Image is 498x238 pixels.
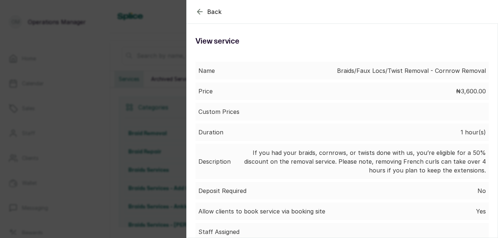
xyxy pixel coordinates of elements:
p: Price [198,87,213,96]
button: Back [195,7,222,16]
p: Staff Assigned [198,227,239,236]
p: 1 hour(s) [461,128,486,137]
h1: View service [195,36,489,47]
p: If you had your braids, cornrows, or twists done with us, you’re eligible for a 50% discount on t... [237,148,486,175]
p: No [477,186,486,195]
p: Duration [198,128,223,137]
span: Back [207,7,222,16]
p: Deposit Required [198,186,246,195]
p: Custom Prices [198,107,239,116]
p: Yes [476,207,486,216]
p: Name [198,66,215,75]
p: ₦3,600.00 [456,87,486,96]
p: Allow clients to book service via booking site [198,207,325,216]
p: Braids/Faux Locs/Twist Removal - Cornrow Removal [337,66,486,75]
p: Description [198,157,231,166]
